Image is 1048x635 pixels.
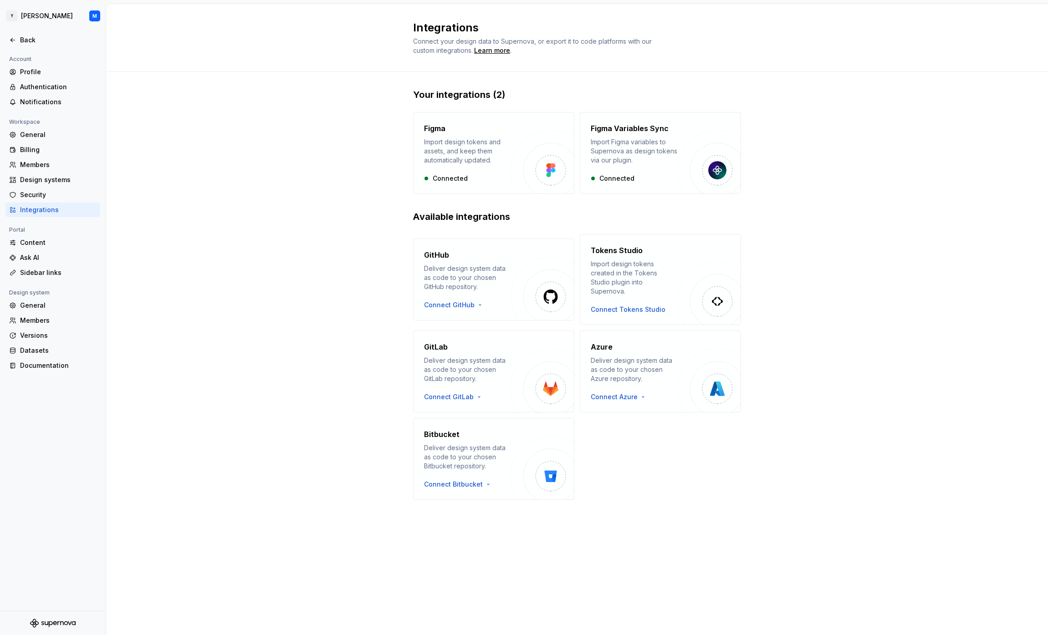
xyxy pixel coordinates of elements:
div: Deliver design system data as code to your chosen GitHub repository. [424,264,511,291]
a: Profile [5,65,100,79]
h2: Integrations [413,20,730,35]
div: Integrations [20,205,97,214]
div: Deliver design system data as code to your chosen GitLab repository. [424,356,511,383]
div: Billing [20,145,97,154]
a: Versions [5,328,100,343]
div: Design systems [20,175,97,184]
div: Notifications [20,97,97,107]
div: Ask AI [20,253,97,262]
div: [PERSON_NAME] [21,11,73,20]
div: Sidebar links [20,268,97,277]
a: Datasets [5,343,100,358]
div: Content [20,238,97,247]
button: Connect Bitbucket [424,480,496,489]
div: Back [20,36,97,45]
div: Members [20,316,97,325]
div: Documentation [20,361,97,370]
a: Content [5,235,100,250]
span: Connect GitLab [424,392,474,401]
div: Workspace [5,117,44,127]
h2: Your integrations (2) [413,88,741,101]
a: Security [5,188,100,202]
a: Back [5,33,100,47]
button: FigmaImport design tokens and assets, and keep them automatically updated.Connected [413,112,574,194]
button: AzureDeliver design system data as code to your chosen Azure repository.Connect Azure [580,330,741,412]
div: Deliver design system data as code to your chosen Azure repository. [591,356,677,383]
a: Members [5,157,100,172]
div: Members [20,160,97,169]
span: Connect your design data to Supernova, or export it to code platforms with our custom integrations. [413,37,654,54]
a: General [5,298,100,313]
div: Import Figma variables to Supernova as design tokens via our plugin. [591,137,677,165]
div: M [92,12,97,20]
div: Y [6,10,17,21]
h4: GitHub [424,249,449,260]
a: Authentication [5,80,100,94]
a: Notifications [5,95,100,109]
div: Security [20,190,97,199]
a: Design systems [5,173,100,187]
a: Learn more [474,46,510,55]
button: GitHubDeliver design system data as code to your chosen GitHub repository.Connect GitHub [413,234,574,325]
a: Billing [5,142,100,157]
button: Connect GitLab [424,392,486,401]
button: Y[PERSON_NAME]M [2,6,104,26]
h4: GitLab [424,341,448,352]
div: Datasets [20,346,97,355]
button: Connect GitHub [424,300,487,310]
span: . [473,47,511,54]
h2: Available integrations [413,210,741,223]
h4: Tokens Studio [591,245,643,256]
h4: Figma [424,123,445,134]
button: Figma Variables SyncImport Figma variables to Supernova as design tokens via our plugin.Connected [580,112,741,194]
span: Connect GitHub [424,300,475,310]
a: General [5,127,100,142]
a: Ask AI [5,250,100,265]
a: Integrations [5,203,100,217]
span: Connect Bitbucket [424,480,483,489]
button: Connect Tokens Studio [591,305,665,314]
button: Tokens StudioImport design tokens created in the Tokens Studio plugin into Supernova.Connect Toke... [580,234,741,325]
a: Documentation [5,358,100,373]
div: Versions [20,331,97,340]
svg: Supernova Logo [30,619,76,628]
a: Sidebar links [5,265,100,280]
div: General [20,301,97,310]
h4: Bitbucket [424,429,460,440]
button: Connect Azure [591,392,650,401]
div: Portal [5,224,29,235]
div: Profile [20,67,97,76]
div: Import design tokens created in the Tokens Studio plugin into Supernova. [591,259,677,296]
div: General [20,130,97,139]
button: BitbucketDeliver design system data as code to your chosen Bitbucket repository.Connect Bitbucket [413,418,574,500]
button: GitLabDeliver design system data as code to your chosen GitLab repository.Connect GitLab [413,330,574,412]
a: Members [5,313,100,328]
h4: Azure [591,341,613,352]
div: Import design tokens and assets, and keep them automatically updated. [424,137,511,165]
div: Design system [5,287,53,298]
span: Connect Azure [591,392,638,401]
div: Account [5,54,35,65]
div: Deliver design system data as code to your chosen Bitbucket repository. [424,443,511,471]
div: Authentication [20,82,97,91]
h4: Figma Variables Sync [591,123,669,134]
